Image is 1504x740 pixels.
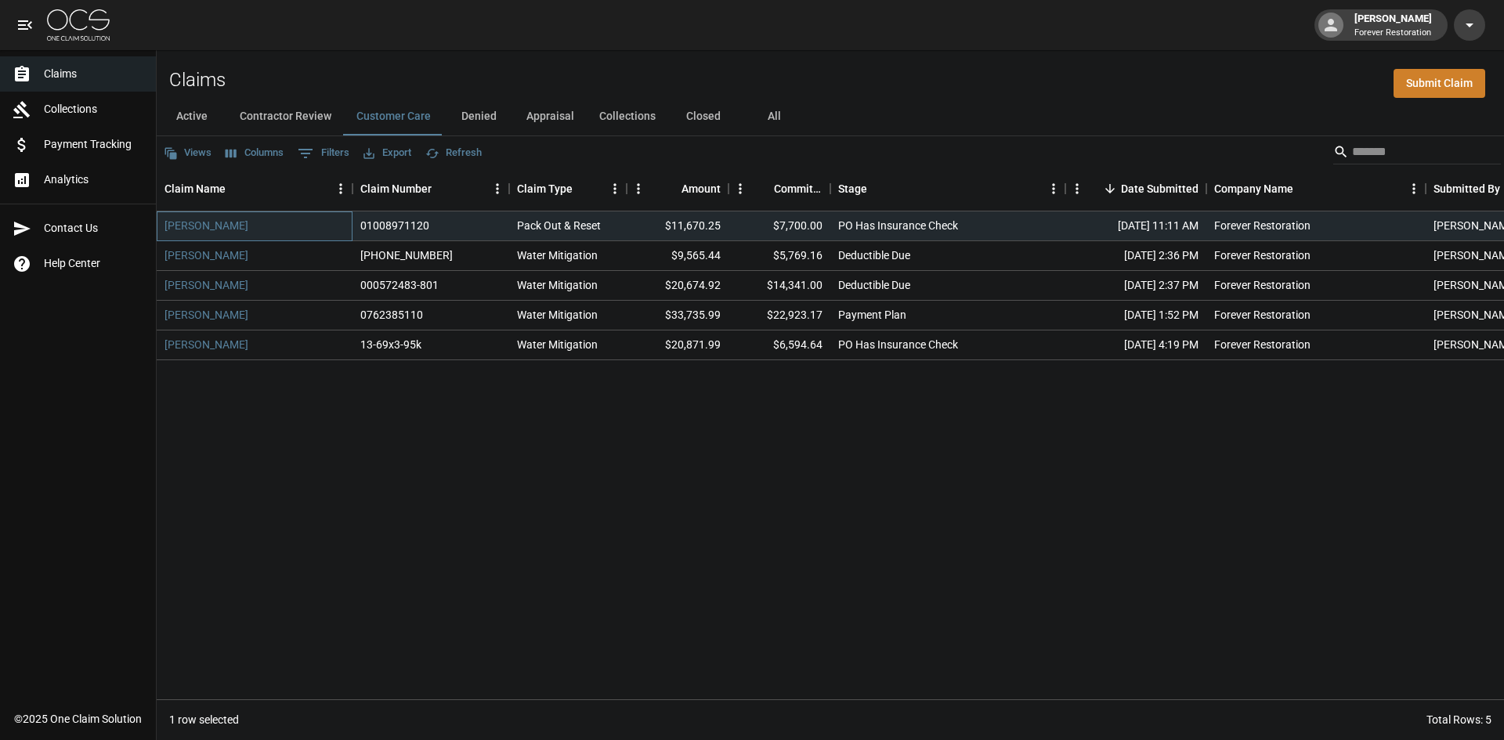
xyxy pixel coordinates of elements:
[627,177,650,200] button: Menu
[681,167,721,211] div: Amount
[867,178,889,200] button: Sort
[9,9,41,41] button: open drawer
[227,98,344,135] button: Contractor Review
[830,167,1065,211] div: Stage
[1042,177,1065,200] button: Menu
[1348,11,1438,39] div: [PERSON_NAME]
[1065,241,1206,271] div: [DATE] 2:36 PM
[752,178,774,200] button: Sort
[728,167,830,211] div: Committed Amount
[517,307,598,323] div: Water Mitigation
[728,241,830,271] div: $5,769.16
[421,141,486,165] button: Refresh
[164,218,248,233] a: [PERSON_NAME]
[164,167,226,211] div: Claim Name
[360,307,423,323] div: 0762385110
[668,98,739,135] button: Closed
[1065,271,1206,301] div: [DATE] 2:37 PM
[1394,69,1485,98] a: Submit Claim
[157,167,352,211] div: Claim Name
[728,211,830,241] div: $7,700.00
[838,307,906,323] div: Payment Plan
[603,177,627,200] button: Menu
[1214,307,1311,323] div: Forever Restoration
[1214,337,1311,352] div: Forever Restoration
[838,218,958,233] div: PO Has Insurance Check
[1214,277,1311,293] div: Forever Restoration
[517,277,598,293] div: Water Mitigation
[627,211,728,241] div: $11,670.25
[360,167,432,211] div: Claim Number
[360,337,421,352] div: 13-69x3-95k
[160,141,215,165] button: Views
[360,277,439,293] div: 000572483-801
[226,178,248,200] button: Sort
[169,69,226,92] h2: Claims
[44,220,143,236] span: Contact Us
[517,218,601,233] div: Pack Out & Reset
[1214,167,1293,211] div: Company Name
[14,711,142,727] div: © 2025 One Claim Solution
[360,218,429,233] div: 01008971120
[164,247,248,263] a: [PERSON_NAME]
[838,167,867,211] div: Stage
[44,255,143,272] span: Help Center
[838,247,910,263] div: Deductible Due
[1293,178,1315,200] button: Sort
[517,337,598,352] div: Water Mitigation
[517,167,573,211] div: Claim Type
[360,141,415,165] button: Export
[728,301,830,330] div: $22,923.17
[627,167,728,211] div: Amount
[587,98,668,135] button: Collections
[222,141,287,165] button: Select columns
[1065,211,1206,241] div: [DATE] 11:11 AM
[728,271,830,301] div: $14,341.00
[627,241,728,271] div: $9,565.44
[360,247,453,263] div: 01-008-885706
[514,98,587,135] button: Appraisal
[573,178,595,200] button: Sort
[352,167,509,211] div: Claim Number
[1099,178,1121,200] button: Sort
[157,98,1504,135] div: dynamic tabs
[838,337,958,352] div: PO Has Insurance Check
[1065,330,1206,360] div: [DATE] 4:19 PM
[294,141,353,166] button: Show filters
[443,98,514,135] button: Denied
[44,171,143,188] span: Analytics
[164,337,248,352] a: [PERSON_NAME]
[47,9,110,41] img: ocs-logo-white-transparent.png
[1402,177,1426,200] button: Menu
[164,307,248,323] a: [PERSON_NAME]
[1354,27,1432,40] p: Forever Restoration
[329,177,352,200] button: Menu
[432,178,454,200] button: Sort
[660,178,681,200] button: Sort
[509,167,627,211] div: Claim Type
[169,712,239,727] div: 1 row selected
[728,330,830,360] div: $6,594.64
[486,177,509,200] button: Menu
[44,136,143,153] span: Payment Tracking
[1426,712,1491,727] div: Total Rows: 5
[838,277,910,293] div: Deductible Due
[44,66,143,82] span: Claims
[157,98,227,135] button: Active
[627,271,728,301] div: $20,674.92
[1065,301,1206,330] div: [DATE] 1:52 PM
[774,167,822,211] div: Committed Amount
[1065,177,1089,200] button: Menu
[1121,167,1198,211] div: Date Submitted
[1333,139,1501,168] div: Search
[739,98,809,135] button: All
[728,177,752,200] button: Menu
[1214,247,1311,263] div: Forever Restoration
[164,277,248,293] a: [PERSON_NAME]
[1065,167,1206,211] div: Date Submitted
[1206,167,1426,211] div: Company Name
[1433,167,1500,211] div: Submitted By
[44,101,143,117] span: Collections
[627,330,728,360] div: $20,871.99
[1214,218,1311,233] div: Forever Restoration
